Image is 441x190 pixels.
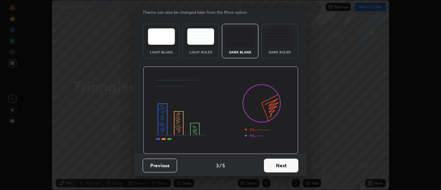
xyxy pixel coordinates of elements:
p: Theme can also be changed later from the More option [143,9,254,16]
img: darkTheme.f0cc69e5.svg [227,28,254,45]
div: Dark Blank [226,50,254,54]
button: Previous [143,159,177,172]
div: Light Ruled [187,50,215,54]
div: Light Blank [147,50,175,54]
button: Next [264,159,298,172]
h4: 3 [216,162,219,169]
img: darkRuledTheme.de295e13.svg [266,28,293,45]
img: lightTheme.e5ed3b09.svg [148,28,175,45]
img: lightRuledTheme.5fabf969.svg [187,28,214,45]
h4: 5 [222,162,225,169]
h4: / [219,162,222,169]
div: Dark Ruled [266,50,294,54]
img: darkThemeBanner.d06ce4a2.svg [143,67,298,154]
